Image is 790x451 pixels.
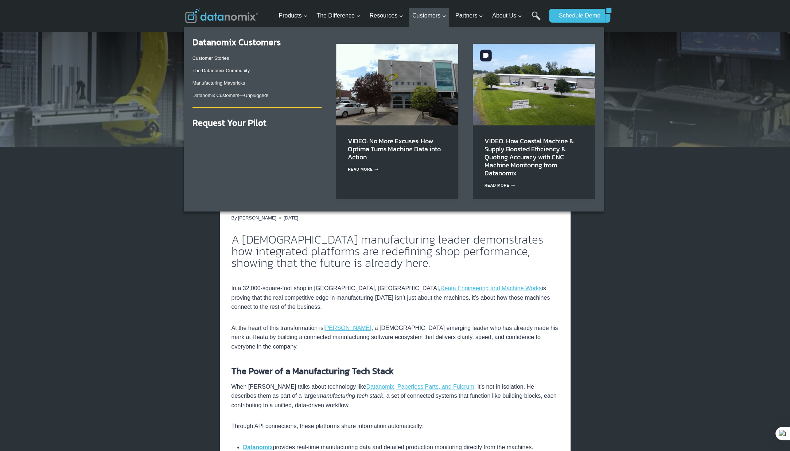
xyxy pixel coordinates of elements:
[473,44,595,125] img: Coastal Machine Improves Efficiency & Quotes with Datanomix
[192,116,266,129] a: Request Your Pilot
[370,11,403,20] span: Resources
[192,36,281,48] strong: Datanomix Customers
[366,384,474,390] a: Datanomix, Paperless Parts, and Fulcrum
[484,183,515,187] a: Read More
[231,234,559,269] h2: A [DEMOGRAPHIC_DATA] manufacturing leader demonstrates how integrated platforms are redefining sh...
[348,167,378,171] a: Read More
[316,11,361,20] span: The Difference
[231,214,237,222] span: By
[276,4,545,28] nav: Primary Navigation
[231,365,394,377] strong: The Power of a Manufacturing Tech Stack
[238,215,276,221] a: [PERSON_NAME]
[284,214,298,222] time: [DATE]
[492,11,522,20] span: About Us
[336,44,458,125] img: Discover how Optima Manufacturing uses Datanomix to turn raw machine data into real-time insights...
[231,382,559,410] p: When [PERSON_NAME] talks about technology like , it’s not in isolation. He describes them as part...
[549,9,605,23] a: Schedule Demo
[412,11,446,20] span: Customers
[192,55,229,61] a: Customer Stories
[318,393,383,399] em: manufacturing tech stack
[243,444,273,450] a: Datanomix
[323,325,371,331] a: [PERSON_NAME]
[455,11,483,20] span: Partners
[231,275,559,312] p: In a 32,000-square-foot shop in [GEOGRAPHIC_DATA], [GEOGRAPHIC_DATA], is proving that the real co...
[231,421,559,431] p: Through API connections, these platforms share information automatically:
[192,68,250,73] a: The Datanomix Community
[484,136,574,178] a: VIDEO: How Coastal Machine & Supply Boosted Efficiency & Quoting Accuracy with CNC Machine Monito...
[532,11,541,28] a: Search
[279,11,307,20] span: Products
[440,285,542,291] a: Reata Engineering and Machine Works
[231,323,559,351] p: At the heart of this transformation is , a [DEMOGRAPHIC_DATA] emerging leader who has already mad...
[185,8,258,23] img: Datanomix
[192,80,245,86] a: Manufacturing Mavericks
[348,136,441,162] a: VIDEO: No More Excuses: How Optima Turns Machine Data into Action
[192,93,268,98] a: Datanomix Customers—Unplugged!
